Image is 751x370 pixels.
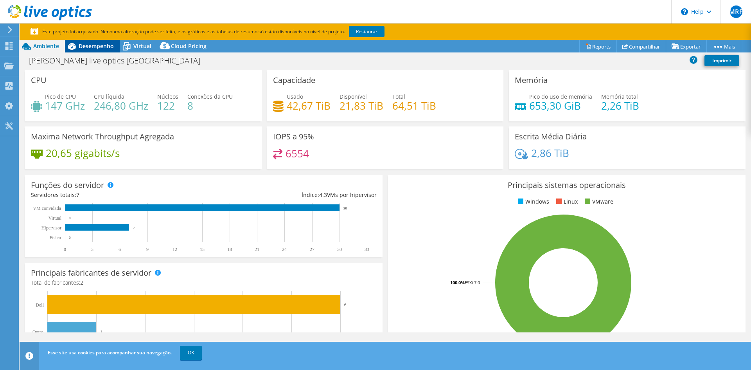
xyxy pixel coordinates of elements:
h4: 246,80 GHz [94,101,148,110]
h4: 64,51 TiB [392,101,436,110]
li: VMware [583,197,613,206]
span: Memória total [601,93,638,100]
text: Hipervisor [41,225,61,231]
h3: Escrita Média Diária [515,132,587,141]
text: 3 [91,247,93,252]
span: Conexões da CPU [187,93,233,100]
span: 4.3 [319,191,327,199]
span: Pico do uso de memória [529,93,592,100]
h4: 20,65 gigabits/s [46,149,120,157]
text: 12 [172,247,177,252]
h3: Memória [515,76,548,85]
h4: 6554 [286,149,309,158]
text: 30 [343,206,347,210]
h3: Principais sistemas operacionais [394,181,740,190]
a: Compartilhar [616,40,666,52]
h4: 42,67 TiB [287,101,331,110]
text: Outro [32,329,43,335]
h4: 2,26 TiB [601,101,639,110]
span: Usado [287,93,303,100]
span: 7 [76,191,79,199]
a: Exportar [666,40,707,52]
span: Esse site usa cookies para acompanhar sua navegação. [48,349,172,356]
tspan: 100.0% [450,280,465,285]
h3: Principais fabricantes de servidor [31,269,151,277]
li: Windows [516,197,549,206]
h3: CPU [31,76,47,85]
h3: Capacidade [273,76,315,85]
text: 30 [337,247,342,252]
h4: 147 GHz [45,101,85,110]
h4: 21,83 TiB [340,101,383,110]
span: Ambiente [33,42,59,50]
text: 1 [100,329,102,334]
h4: 653,30 GiB [529,101,592,110]
text: 27 [310,247,314,252]
text: 6 [344,302,347,307]
span: Total [392,93,405,100]
a: Restaurar [349,26,384,37]
tspan: Físico [50,235,61,240]
span: Disponível [340,93,367,100]
svg: \n [681,8,688,15]
text: 18 [227,247,232,252]
h3: Funções do servidor [31,181,104,190]
text: 33 [365,247,369,252]
span: MRF [730,5,742,18]
a: Reports [579,40,617,52]
span: Pico de CPU [45,93,76,100]
text: 7 [133,226,135,230]
span: Virtual [133,42,151,50]
text: 24 [282,247,287,252]
text: 15 [200,247,205,252]
text: 6 [119,247,121,252]
a: Imprimir [704,55,739,66]
text: 21 [255,247,259,252]
h4: 8 [187,101,233,110]
text: Dell [36,302,44,308]
p: Este projeto foi arquivado. Nenhuma alteração pode ser feita, e os gráficos e as tabelas de resum... [31,27,414,36]
h1: [PERSON_NAME] live optics [GEOGRAPHIC_DATA] [25,56,212,65]
span: Cloud Pricing [171,42,207,50]
h4: 122 [157,101,178,110]
text: 0 [69,236,71,240]
a: OK [180,346,202,360]
span: CPU líquida [94,93,124,100]
text: 0 [64,247,66,252]
h4: Total de fabricantes: [31,278,377,287]
tspan: ESXi 7.0 [465,280,480,285]
text: VM convidada [33,206,61,211]
div: Índice: VMs por hipervisor [204,191,377,199]
text: Virtual [49,215,62,221]
span: Núcleos [157,93,178,100]
span: Desempenho [79,42,114,50]
text: 9 [146,247,149,252]
h3: Maxima Network Throughput Agregada [31,132,174,141]
text: 0 [69,216,71,220]
h4: 2,86 TiB [531,149,569,157]
span: 2 [80,279,83,286]
li: Linux [554,197,578,206]
a: Mais [706,40,741,52]
div: Servidores totais: [31,191,204,199]
h3: IOPS a 95% [273,132,314,141]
